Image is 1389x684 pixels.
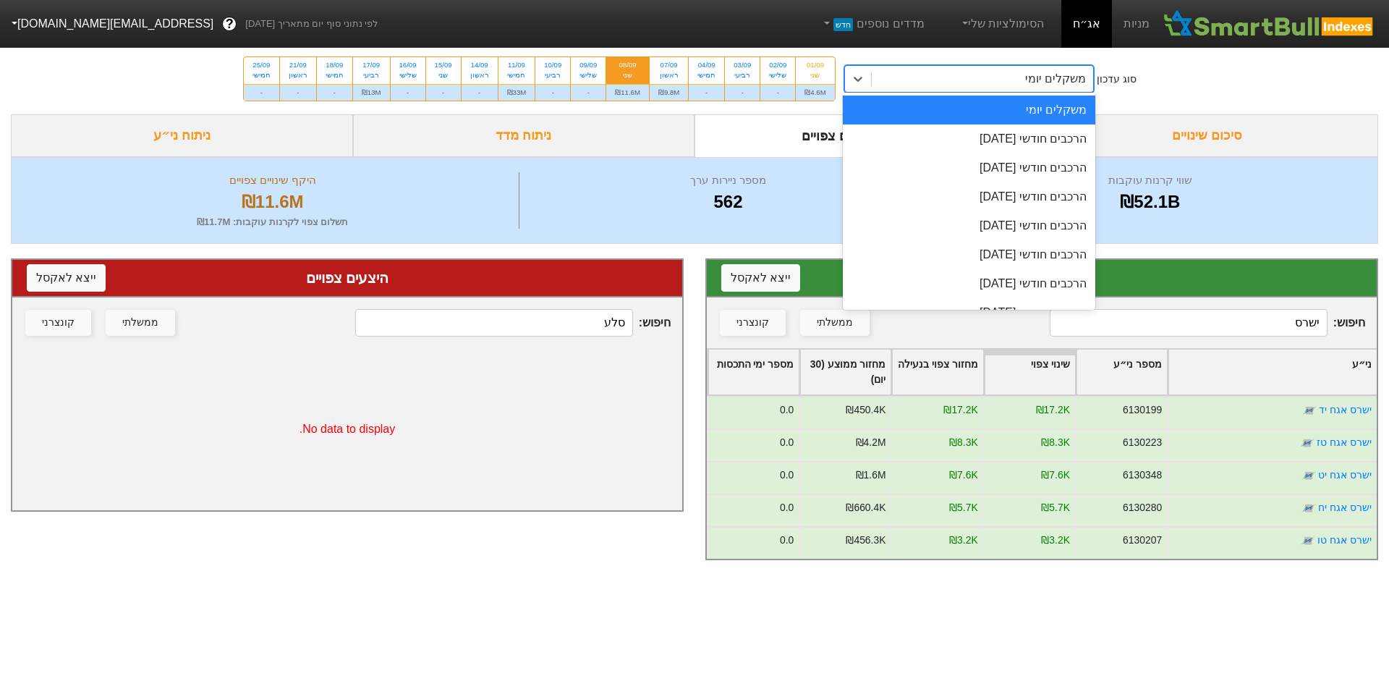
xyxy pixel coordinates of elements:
[30,172,515,189] div: היקף שינויים צפויים
[1123,402,1162,418] div: 6130199
[1076,350,1167,394] div: Toggle SortBy
[1037,114,1379,157] div: סיכום שינויים
[1301,501,1316,515] img: tase link
[804,70,825,80] div: שני
[1041,435,1070,450] div: ₪8.3K
[470,70,489,80] div: ראשון
[846,500,885,515] div: ₪660.4K
[1036,402,1070,418] div: ₪17.2K
[817,315,853,331] div: ממשלתי
[523,172,933,189] div: מספר ניירות ערך
[11,114,353,157] div: ניתוח ני״ע
[833,18,853,31] span: חדש
[571,84,606,101] div: -
[326,70,344,80] div: חמישי
[769,60,786,70] div: 02/09
[843,269,1096,298] div: הרכבים חודשי [DATE]
[353,114,695,157] div: ניתוח מדד
[226,14,234,34] span: ?
[843,124,1096,153] div: הרכבים חודשי [DATE]
[27,264,106,292] button: ייצא לאקסל
[843,211,1096,240] div: הרכבים חודשי [DATE]
[734,70,751,80] div: רביעי
[780,533,794,548] div: 0.0
[800,350,891,394] div: Toggle SortBy
[252,60,271,70] div: 25/09
[1168,350,1377,394] div: Toggle SortBy
[796,84,834,101] div: ₪4.6M
[985,350,1075,394] div: Toggle SortBy
[800,310,870,336] button: ממשלתי
[353,84,390,101] div: ₪13M
[1123,435,1162,450] div: 6130223
[843,96,1096,124] div: משקלים יומי
[579,60,597,70] div: 09/09
[27,267,668,289] div: היצעים צפויים
[941,172,1359,189] div: שווי קרנות עוקבות
[391,84,425,101] div: -
[780,500,794,515] div: 0.0
[780,402,794,418] div: 0.0
[1161,9,1377,38] img: SmartBull
[399,60,417,70] div: 16/09
[435,60,452,70] div: 15/09
[435,70,452,80] div: שני
[843,182,1096,211] div: הרכבים חודשי [DATE]
[843,240,1096,269] div: הרכבים חודשי [DATE]
[846,402,885,418] div: ₪450.4K
[1318,469,1372,481] a: ישרס אגח יט
[721,264,800,292] button: ייצא לאקסל
[535,84,570,101] div: -
[1317,436,1372,448] a: ישרס אגח טז
[399,70,417,80] div: שלישי
[1123,533,1162,548] div: 6130207
[615,60,640,70] div: 08/09
[780,435,794,450] div: 0.0
[1123,468,1162,483] div: 6130348
[25,310,91,336] button: קונצרני
[1041,500,1070,515] div: ₪5.7K
[1317,534,1372,546] a: ישרס אגח טו
[1300,436,1314,450] img: tase link
[1319,404,1372,415] a: ישרס אגח יד
[1025,70,1086,88] div: משקלים יומי
[606,84,649,101] div: ₪11.6M
[720,310,786,336] button: קונצרני
[544,60,561,70] div: 10/09
[769,70,786,80] div: שלישי
[943,402,977,418] div: ₪17.2K
[815,9,930,38] a: מדדים נוספיםחדש
[780,468,794,483] div: 0.0
[736,315,769,331] div: קונצרני
[846,533,885,548] div: ₪456.3K
[507,60,527,70] div: 11/09
[245,17,378,31] span: לפי נתוני סוף יום מתאריך [DATE]
[362,70,381,80] div: רביעי
[355,309,671,337] span: חיפוש :
[1318,502,1372,513] a: ישרס אגח יח
[507,70,527,80] div: חמישי
[949,468,978,483] div: ₪7.6K
[544,70,561,80] div: רביעי
[280,84,316,101] div: -
[1097,72,1137,87] div: סוג עדכון
[615,70,640,80] div: שני
[362,60,381,70] div: 17/09
[760,84,795,101] div: -
[30,215,515,229] div: תשלום צפוי לקרנות עוקבות : ₪11.7M
[1041,533,1070,548] div: ₪3.2K
[1041,468,1070,483] div: ₪7.6K
[42,315,75,331] div: קונצרני
[725,84,760,101] div: -
[721,267,1362,289] div: ביקושים צפויים
[697,70,715,80] div: חמישי
[1050,309,1365,337] span: חיפוש :
[470,60,489,70] div: 14/09
[843,298,1096,327] div: הרכבים חודשי [DATE]
[122,315,158,331] div: ממשלתי
[892,350,982,394] div: Toggle SortBy
[658,70,679,80] div: ראשון
[1123,500,1162,515] div: 6130280
[843,153,1096,182] div: הרכבים חודשי [DATE]
[650,84,688,101] div: ₪9.8M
